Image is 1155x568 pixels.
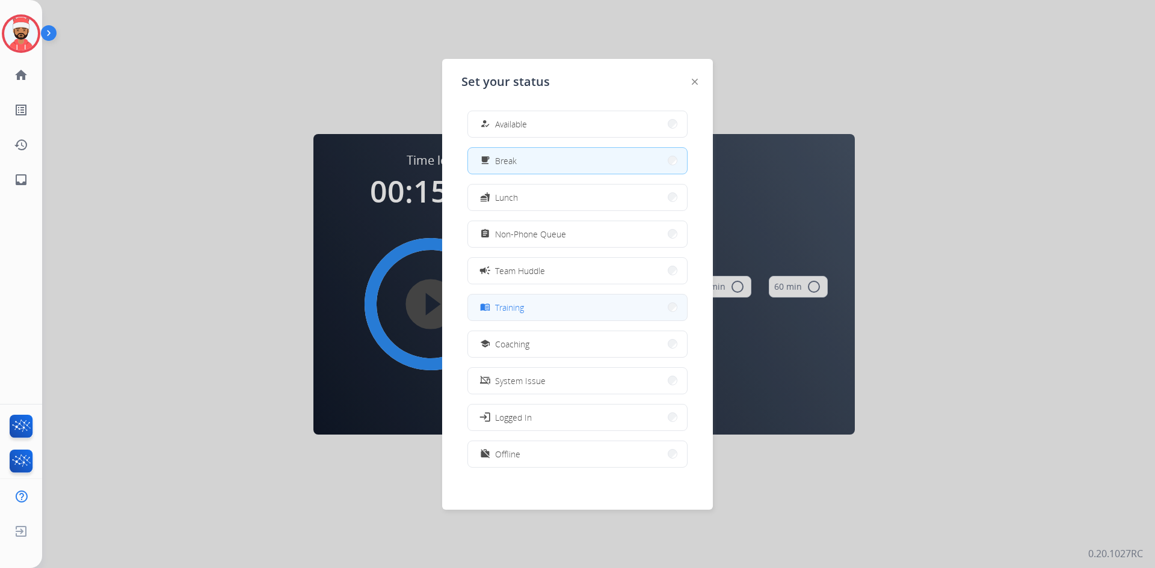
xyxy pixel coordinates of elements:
[14,138,28,152] mat-icon: history
[4,17,38,50] img: avatar
[495,411,532,424] span: Logged In
[495,191,518,204] span: Lunch
[468,111,687,137] button: Available
[461,73,550,90] span: Set your status
[495,374,546,387] span: System Issue
[480,339,490,349] mat-icon: school
[468,185,687,210] button: Lunch
[480,376,490,386] mat-icon: phonelink_off
[480,302,490,313] mat-icon: menu_book
[14,173,28,187] mat-icon: inbox
[495,264,545,277] span: Team Huddle
[480,156,490,166] mat-icon: free_breakfast
[495,154,517,167] span: Break
[692,79,698,85] img: close-button
[14,68,28,82] mat-icon: home
[480,192,490,203] mat-icon: fastfood
[480,229,490,239] mat-icon: assignment
[468,405,687,430] button: Logged In
[468,148,687,174] button: Break
[480,119,490,129] mat-icon: how_to_reg
[495,228,566,240] span: Non-Phone Queue
[468,331,687,357] button: Coaching
[495,448,520,460] span: Offline
[480,449,490,459] mat-icon: work_off
[495,338,529,350] span: Coaching
[495,118,527,130] span: Available
[468,441,687,467] button: Offline
[14,103,28,117] mat-icon: list_alt
[495,301,524,314] span: Training
[468,368,687,394] button: System Issue
[468,221,687,247] button: Non-Phone Queue
[1088,546,1143,561] p: 0.20.1027RC
[468,295,687,320] button: Training
[479,411,491,423] mat-icon: login
[468,258,687,284] button: Team Huddle
[479,264,491,276] mat-icon: campaign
